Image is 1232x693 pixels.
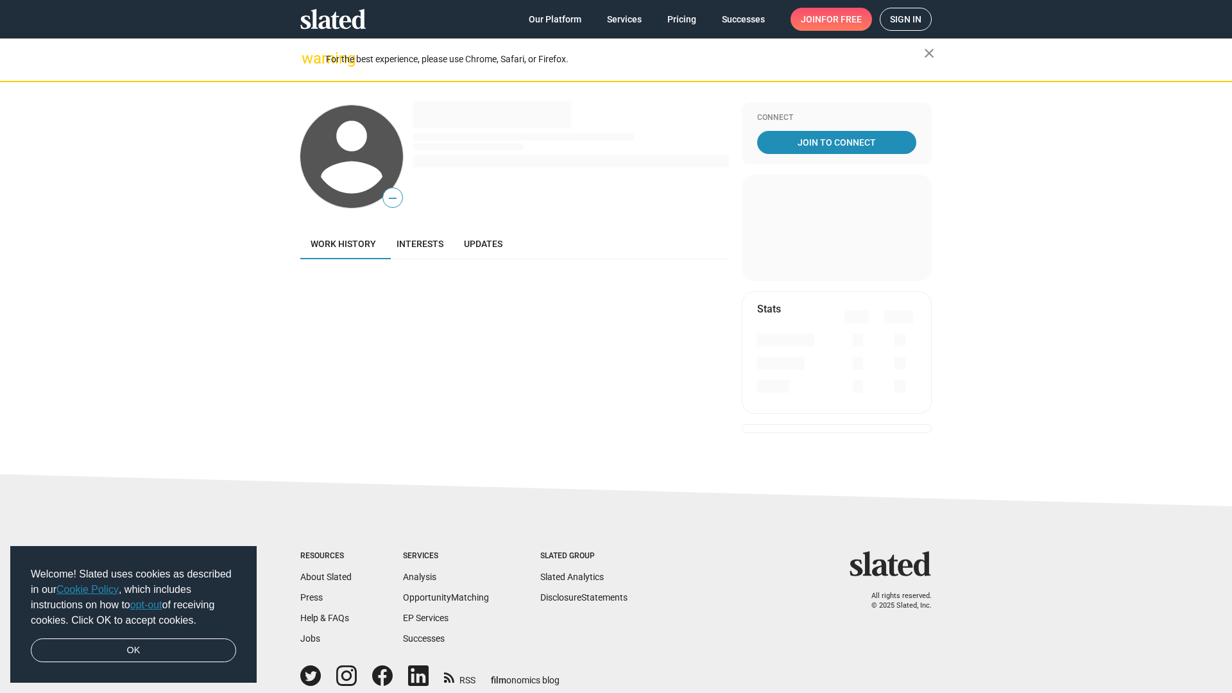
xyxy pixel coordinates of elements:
[858,592,932,610] p: All rights reserved. © 2025 Slated, Inc.
[491,675,506,685] span: film
[921,46,937,61] mat-icon: close
[130,599,162,610] a: opt-out
[757,302,781,316] mat-card-title: Stats
[540,572,604,582] a: Slated Analytics
[383,190,402,207] span: —
[10,546,257,683] div: cookieconsent
[454,228,513,259] a: Updates
[326,51,924,68] div: For the best experience, please use Chrome, Safari, or Firefox.
[397,239,443,249] span: Interests
[657,8,706,31] a: Pricing
[791,8,872,31] a: Joinfor free
[300,633,320,644] a: Jobs
[540,551,628,561] div: Slated Group
[444,667,475,687] a: RSS
[518,8,592,31] a: Our Platform
[667,8,696,31] span: Pricing
[722,8,765,31] span: Successes
[607,8,642,31] span: Services
[491,664,560,687] a: filmonomics blog
[31,638,236,663] a: dismiss cookie message
[311,239,376,249] span: Work history
[403,572,436,582] a: Analysis
[757,113,916,123] div: Connect
[464,239,502,249] span: Updates
[302,51,317,66] mat-icon: warning
[597,8,652,31] a: Services
[300,572,352,582] a: About Slated
[56,584,119,595] a: Cookie Policy
[760,131,914,154] span: Join To Connect
[403,592,489,603] a: OpportunityMatching
[712,8,775,31] a: Successes
[403,551,489,561] div: Services
[757,131,916,154] a: Join To Connect
[300,551,352,561] div: Resources
[540,592,628,603] a: DisclosureStatements
[801,8,862,31] span: Join
[386,228,454,259] a: Interests
[403,613,449,623] a: EP Services
[300,592,323,603] a: Press
[890,8,921,30] span: Sign in
[529,8,581,31] span: Our Platform
[300,613,349,623] a: Help & FAQs
[880,8,932,31] a: Sign in
[300,228,386,259] a: Work history
[403,633,445,644] a: Successes
[31,567,236,628] span: Welcome! Slated uses cookies as described in our , which includes instructions on how to of recei...
[821,8,862,31] span: for free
